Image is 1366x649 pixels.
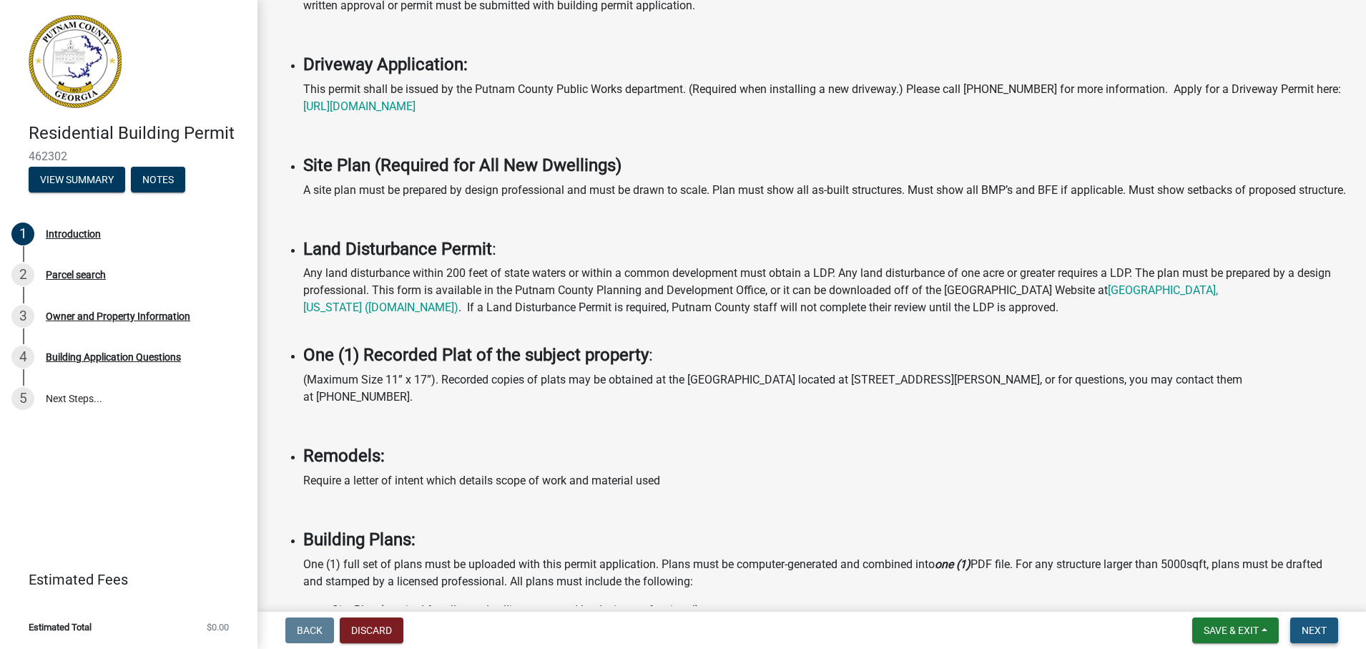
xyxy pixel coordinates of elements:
strong: One (1) Recorded Plat of the subject property [303,345,649,365]
a: [URL][DOMAIN_NAME] [303,99,416,113]
a: Estimated Fees [11,565,235,594]
p: (Maximum Size 11” x 17”). Recorded copies of plats may be obtained at the [GEOGRAPHIC_DATA] locat... [303,371,1349,406]
strong: Site Plan (Required for All New Dwellings) [303,155,621,175]
span: Next [1302,625,1327,636]
span: 462302 [29,150,229,163]
span: Save & Exit [1204,625,1259,636]
p: A site plan must be prepared by design professional and must be drawn to scale. Plan must show al... [303,182,1349,199]
div: Owner and Property Information [46,311,190,321]
button: Next [1290,618,1338,643]
strong: Building Plans: [303,530,416,550]
button: View Summary [29,167,125,192]
span: $0.00 [207,623,229,632]
wm-modal-confirm: Summary [29,175,125,186]
button: Save & Exit [1192,618,1279,643]
p: Require a letter of intent which details scope of work and material used [303,472,1349,489]
div: 1 [11,223,34,245]
h4: : [303,345,1349,366]
div: Parcel search [46,270,106,280]
p: One (1) full set of plans must be uploaded with this permit application. Plans must be computer-g... [303,556,1349,590]
a: ([DOMAIN_NAME]) [365,301,458,314]
div: 3 [11,305,34,328]
button: Discard [340,618,403,643]
h4: : [303,239,1349,260]
h4: Residential Building Permit [29,123,246,144]
p: This permit shall be issued by the Putnam County Public Works department. (Required when installi... [303,81,1349,115]
p: Any land disturbance within 200 feet of state waters or within a common development must obtain a... [303,265,1349,333]
button: Back [285,618,334,643]
div: 4 [11,346,34,369]
div: 5 [11,387,34,410]
strong: one (1) [935,557,971,571]
button: Notes [131,167,185,192]
span: Estimated Total [29,623,92,632]
div: 2 [11,263,34,286]
strong: Land Disturbance Permit [303,239,492,259]
strong: Driveway Application: [303,54,468,74]
strong: Remodels: [303,446,385,466]
li: Site Plan (required for all new dwellings prepared by design professional) [332,602,1349,619]
span: Back [297,625,323,636]
div: Introduction [46,229,101,239]
wm-modal-confirm: Notes [131,175,185,186]
img: Putnam County, Georgia [29,15,122,108]
div: Building Application Questions [46,352,181,362]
